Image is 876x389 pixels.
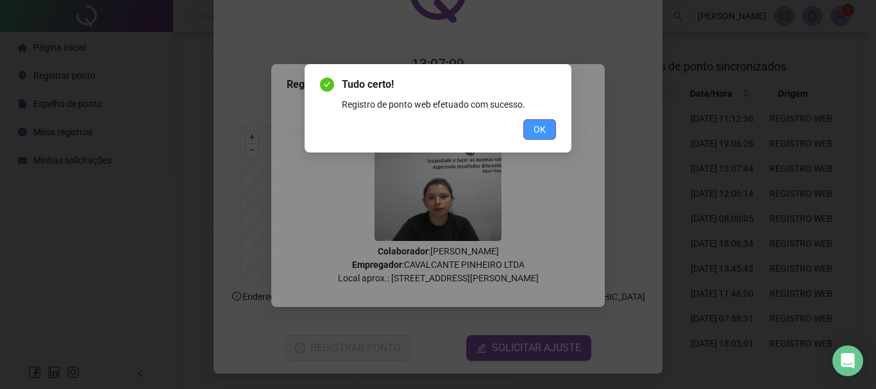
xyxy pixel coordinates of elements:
div: Registro de ponto web efetuado com sucesso. [342,97,556,112]
span: check-circle [320,78,334,92]
span: OK [534,122,546,137]
div: Open Intercom Messenger [832,345,863,376]
button: OK [523,119,556,140]
span: Tudo certo! [342,77,556,92]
